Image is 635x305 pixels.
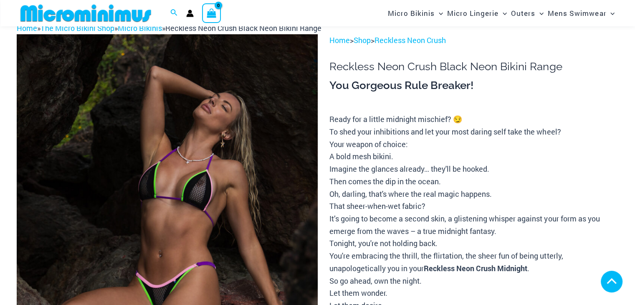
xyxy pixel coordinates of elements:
a: OutersMenu ToggleMenu Toggle [509,3,546,24]
a: Shop [354,35,371,45]
h3: You Gorgeous Rule Breaker! [329,79,618,93]
span: Menu Toggle [606,3,615,24]
nav: Site Navigation [385,1,618,25]
span: Micro Bikinis [388,3,435,24]
a: Account icon link [186,10,194,17]
h1: Reckless Neon Crush Black Neon Bikini Range [329,60,618,73]
span: » » » [17,23,321,33]
span: Menu Toggle [435,3,443,24]
span: Menu Toggle [498,3,507,24]
a: Micro BikinisMenu ToggleMenu Toggle [386,3,445,24]
a: Home [329,35,350,45]
a: Micro LingerieMenu ToggleMenu Toggle [445,3,509,24]
img: MM SHOP LOGO FLAT [17,4,154,23]
a: Reckless Neon Crush [374,35,446,45]
a: View Shopping Cart, empty [202,3,221,23]
a: Micro Bikinis [118,23,162,33]
span: Micro Lingerie [447,3,498,24]
span: Mens Swimwear [548,3,606,24]
b: Reckless Neon Crush Midnight [424,263,527,273]
a: The Micro Bikini Shop [40,23,114,33]
span: Menu Toggle [535,3,544,24]
a: Mens SwimwearMenu ToggleMenu Toggle [546,3,617,24]
span: Reckless Neon Crush Black Neon Bikini Range [165,23,321,33]
a: Search icon link [170,8,178,19]
a: Home [17,23,37,33]
span: Outers [511,3,535,24]
p: > > [329,34,618,47]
